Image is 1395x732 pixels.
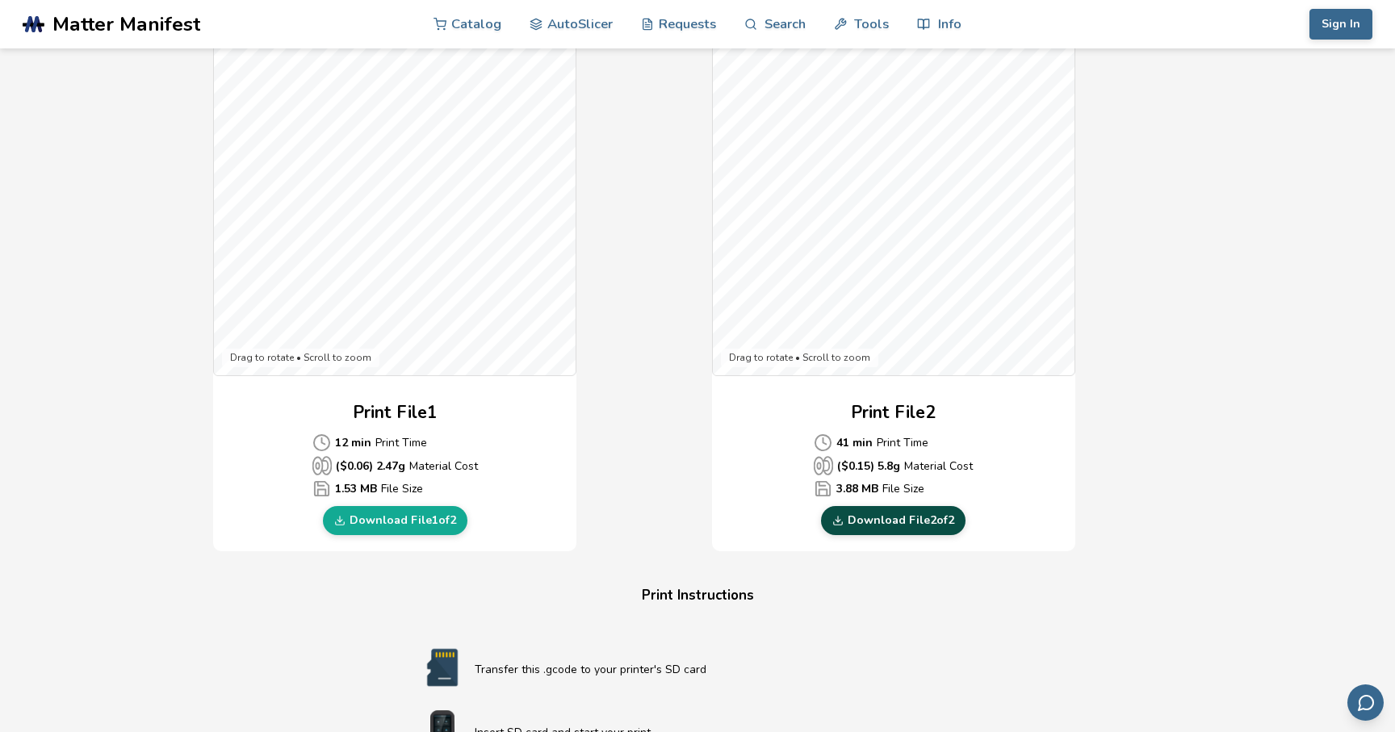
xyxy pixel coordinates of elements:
span: Average Cost [814,479,832,498]
button: Send feedback via email [1347,684,1384,721]
a: Download File1of2 [323,506,467,535]
p: Transfer this .gcode to your printer's SD card [475,661,985,678]
b: 3.88 MB [836,480,878,497]
span: Average Cost [814,456,833,475]
h4: Print Instructions [391,584,1004,609]
h2: Print File 2 [851,400,936,425]
button: Sign In [1309,9,1372,40]
p: File Size [814,479,973,498]
b: 12 min [335,434,371,451]
span: Average Cost [312,479,331,498]
b: ($ 0.06 ) 2.47 g [336,458,405,475]
b: ($ 0.15 ) 5.8 g [837,458,900,475]
p: File Size [312,479,478,498]
p: Print Time [814,433,973,452]
b: 41 min [836,434,873,451]
p: Print Time [312,433,478,452]
p: Material Cost [312,456,478,475]
span: Matter Manifest [52,13,200,36]
span: Average Cost [814,433,832,452]
a: Download File2of2 [821,506,966,535]
p: Material Cost [814,456,973,475]
b: 1.53 MB [335,480,377,497]
div: Drag to rotate • Scroll to zoom [222,349,379,368]
span: Average Cost [312,433,331,452]
h2: Print File 1 [353,400,438,425]
div: Drag to rotate • Scroll to zoom [721,349,878,368]
span: Average Cost [312,456,332,475]
img: SD card [410,647,475,688]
